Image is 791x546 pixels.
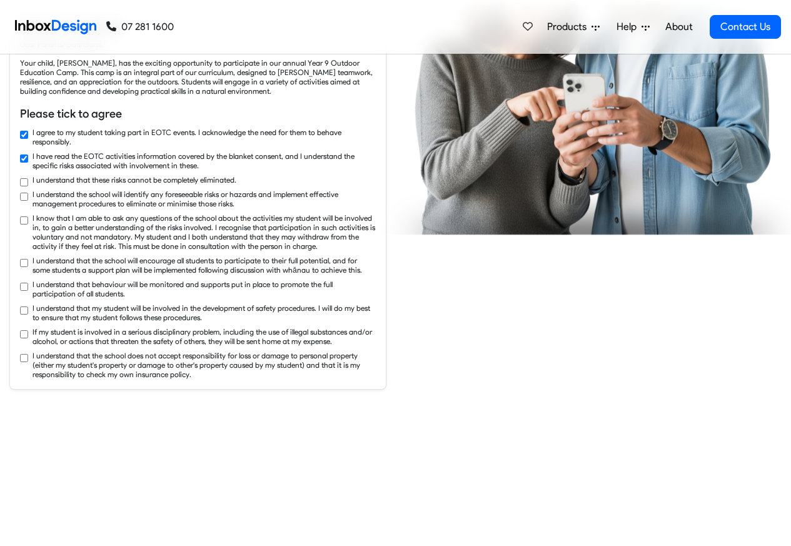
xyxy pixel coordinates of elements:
label: I understand the school will identify any foreseeable risks or hazards and implement effective ma... [33,190,376,208]
div: Dear Parents/Guardians, Your child, [PERSON_NAME], has the exciting opportunity to participate in... [20,39,376,96]
label: If my student is involved in a serious disciplinary problem, including the use of illegal substan... [33,327,376,346]
label: I have read the EOTC activities information covered by the blanket consent, and I understand the ... [33,151,376,170]
label: I agree to my student taking part in EOTC events. I acknowledge the need for them to behave respo... [33,128,376,146]
label: I know that I am able to ask any questions of the school about the activities my student will be ... [33,213,376,251]
span: Products [547,19,592,34]
a: 07 281 1600 [106,19,174,34]
a: Help [612,14,655,39]
label: I understand that behaviour will be monitored and supports put in place to promote the full parti... [33,280,376,298]
label: I understand that the school will encourage all students to participate to their full potential, ... [33,256,376,275]
span: Help [617,19,642,34]
a: Products [542,14,605,39]
a: Contact Us [710,15,781,39]
h6: Please tick to agree [20,106,376,122]
label: I understand that my student will be involved in the development of safety procedures. I will do ... [33,303,376,322]
label: I understand that the school does not accept responsibility for loss or damage to personal proper... [33,351,376,379]
a: About [662,14,696,39]
label: I understand that these risks cannot be completely eliminated. [33,175,236,185]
